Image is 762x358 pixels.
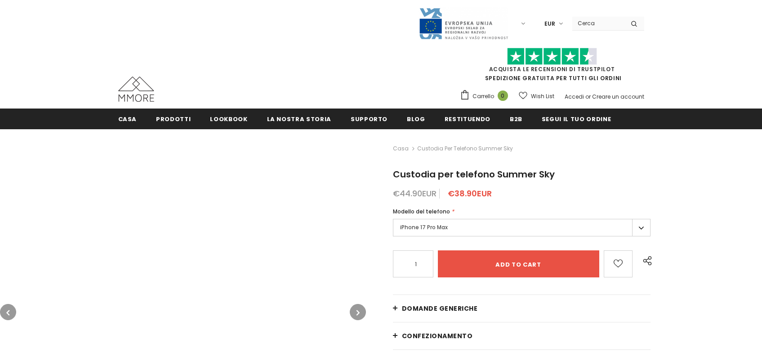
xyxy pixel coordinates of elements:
[267,109,331,129] a: La nostra storia
[438,250,599,277] input: Add to cart
[510,115,522,123] span: B2B
[351,109,388,129] a: supporto
[489,65,615,73] a: Acquista le recensioni di TrustPilot
[531,92,554,101] span: Wish List
[407,109,425,129] a: Blog
[393,143,409,154] a: Casa
[393,208,450,215] span: Modello del telefono
[393,168,555,181] span: Custodia per telefono Summer Sky
[417,143,513,154] span: Custodia per telefono Summer Sky
[445,109,490,129] a: Restituendo
[585,93,591,100] span: or
[572,17,624,30] input: Search Site
[393,188,437,199] span: €44.90EUR
[407,115,425,123] span: Blog
[393,322,651,349] a: CONFEZIONAMENTO
[448,188,492,199] span: €38.90EUR
[542,115,611,123] span: Segui il tuo ordine
[118,115,137,123] span: Casa
[419,7,508,40] img: Javni Razpis
[393,219,651,236] label: iPhone 17 Pro Max
[210,109,247,129] a: Lookbook
[118,109,137,129] a: Casa
[419,19,508,27] a: Javni Razpis
[460,52,644,82] span: SPEDIZIONE GRATUITA PER TUTTI GLI ORDINI
[351,115,388,123] span: supporto
[542,109,611,129] a: Segui il tuo ordine
[210,115,247,123] span: Lookbook
[498,91,508,101] span: 0
[565,93,584,100] a: Accedi
[156,109,191,129] a: Prodotti
[592,93,644,100] a: Creare un account
[519,88,554,104] a: Wish List
[118,77,154,102] img: Casi MMORE
[445,115,490,123] span: Restituendo
[507,48,597,65] img: Fidati di Pilot Stars
[510,109,522,129] a: B2B
[460,90,512,103] a: Carrello 0
[402,304,478,313] span: Domande generiche
[267,115,331,123] span: La nostra storia
[393,295,651,322] a: Domande generiche
[544,19,555,28] span: EUR
[402,331,473,340] span: CONFEZIONAMENTO
[472,92,494,101] span: Carrello
[156,115,191,123] span: Prodotti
